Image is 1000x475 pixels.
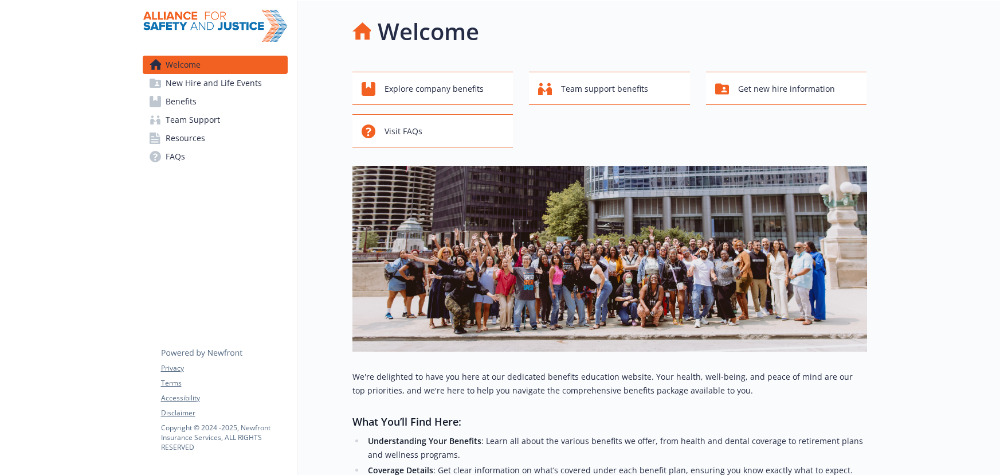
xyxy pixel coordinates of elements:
a: Accessibility [161,393,287,403]
span: Welcome [166,56,201,74]
span: New Hire and Life Events [166,74,262,92]
span: Benefits [166,92,197,111]
span: Team support benefits [561,78,648,100]
a: Team Support [143,111,288,129]
span: Visit FAQs [385,120,422,142]
p: We're delighted to have you here at our dedicated benefits education website. Your health, well-b... [352,370,867,398]
a: Welcome [143,56,288,74]
li: : Learn all about the various benefits we offer, from health and dental coverage to retirement pl... [365,434,867,462]
span: Get new hire information [738,78,835,100]
button: Explore company benefits [352,72,513,105]
h1: Welcome [378,14,479,49]
img: overview page banner [352,166,867,352]
a: Terms [161,378,287,388]
a: Privacy [161,363,287,373]
h3: What You’ll Find Here: [352,414,867,430]
a: Disclaimer [161,408,287,418]
a: New Hire and Life Events [143,74,288,92]
span: Resources [166,129,205,147]
button: Get new hire information [706,72,867,105]
button: Visit FAQs [352,114,513,147]
a: FAQs [143,147,288,166]
a: Resources [143,129,288,147]
strong: Understanding Your Benefits [368,435,481,446]
span: Explore company benefits [385,78,484,100]
p: Copyright © 2024 - 2025 , Newfront Insurance Services, ALL RIGHTS RESERVED [161,423,287,452]
span: FAQs [166,147,185,166]
a: Benefits [143,92,288,111]
button: Team support benefits [529,72,690,105]
span: Team Support [166,111,220,129]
